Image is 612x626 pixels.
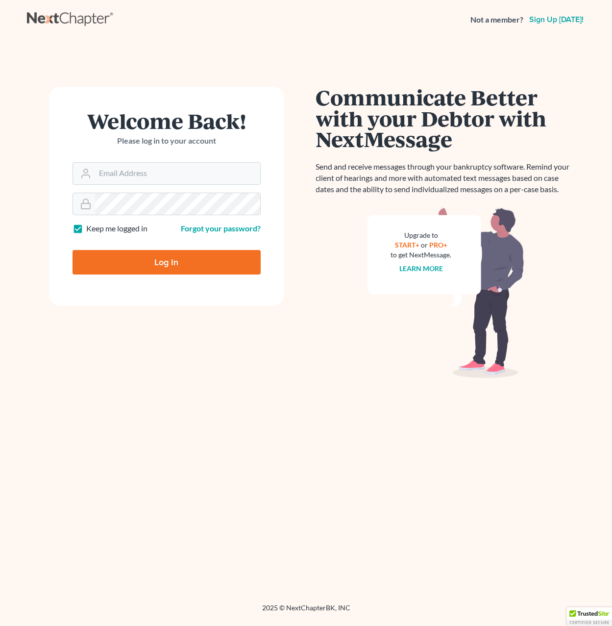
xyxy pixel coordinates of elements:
[73,135,261,147] p: Please log in to your account
[391,250,452,260] div: to get NextMessage.
[429,241,447,249] a: PRO+
[421,241,428,249] span: or
[567,607,612,626] div: TrustedSite Certified
[73,250,261,275] input: Log In
[27,603,586,621] div: 2025 © NextChapterBK, INC
[316,87,576,150] h1: Communicate Better with your Debtor with NextMessage
[95,163,260,184] input: Email Address
[470,14,523,25] strong: Not a member?
[395,241,419,249] a: START+
[316,161,576,195] p: Send and receive messages through your bankruptcy software. Remind your client of hearings and mo...
[391,230,452,240] div: Upgrade to
[527,16,586,24] a: Sign up [DATE]!
[367,207,524,378] img: nextmessage_bg-59042aed3d76b12b5cd301f8e5b87938c9018125f34e5fa2b7a6b67550977c72.svg
[181,224,261,233] a: Forgot your password?
[399,264,443,273] a: Learn more
[73,110,261,131] h1: Welcome Back!
[86,223,147,234] label: Keep me logged in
